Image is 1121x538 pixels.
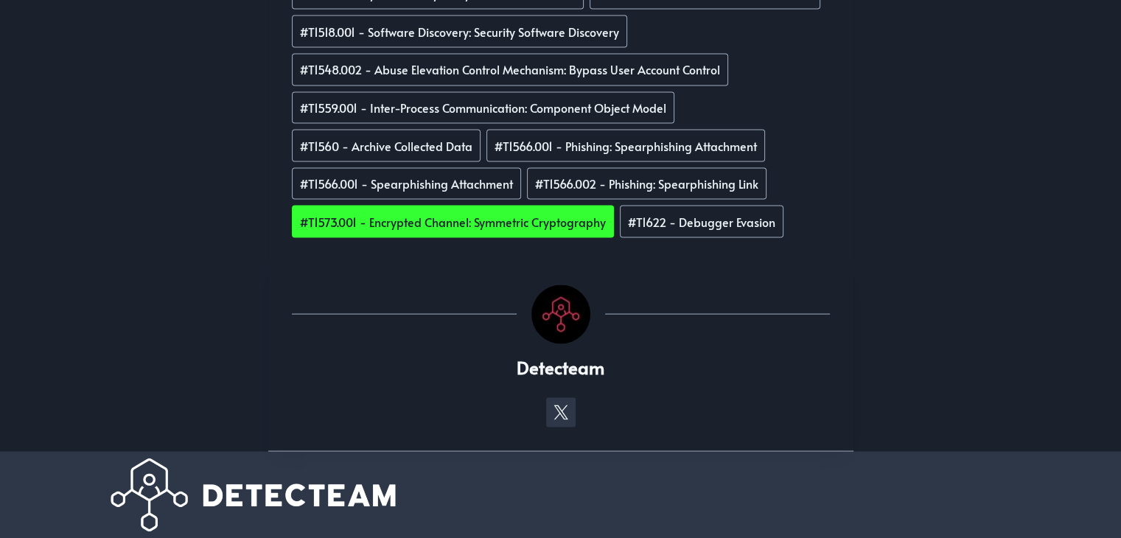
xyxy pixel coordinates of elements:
[292,206,614,238] a: #T1573.001 - Encrypted Channel: Symmetric Cryptography
[292,168,521,200] a: #T1566.001 - Spearphishing Attachment
[299,175,308,192] span: #
[292,54,728,86] a: #T1548.002 - Abuse Elevation Control Mechanism: Bypass User Account Control
[531,285,590,344] img: Avatar photo
[292,15,627,48] a: #T1518.001 - Software Discovery: Security Software Discovery
[299,24,308,40] span: #
[299,61,308,77] span: #
[299,99,308,116] span: #
[517,355,604,380] b: Detecteam
[299,138,308,154] span: #
[292,92,674,125] a: #T1559.001 - Inter-Process Communication: Component Object Model
[627,214,636,230] span: #
[486,130,765,162] a: #T1566.001 - Phishing: Spearphishing Attachment
[527,168,766,200] a: #T1566.002 - Phishing: Spearphishing Link
[620,206,783,238] a: #T1622 - Debugger Evasion
[534,175,543,192] span: #
[292,130,481,162] a: #T1560 - Archive Collected Data
[299,214,308,230] span: #
[494,138,503,154] span: #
